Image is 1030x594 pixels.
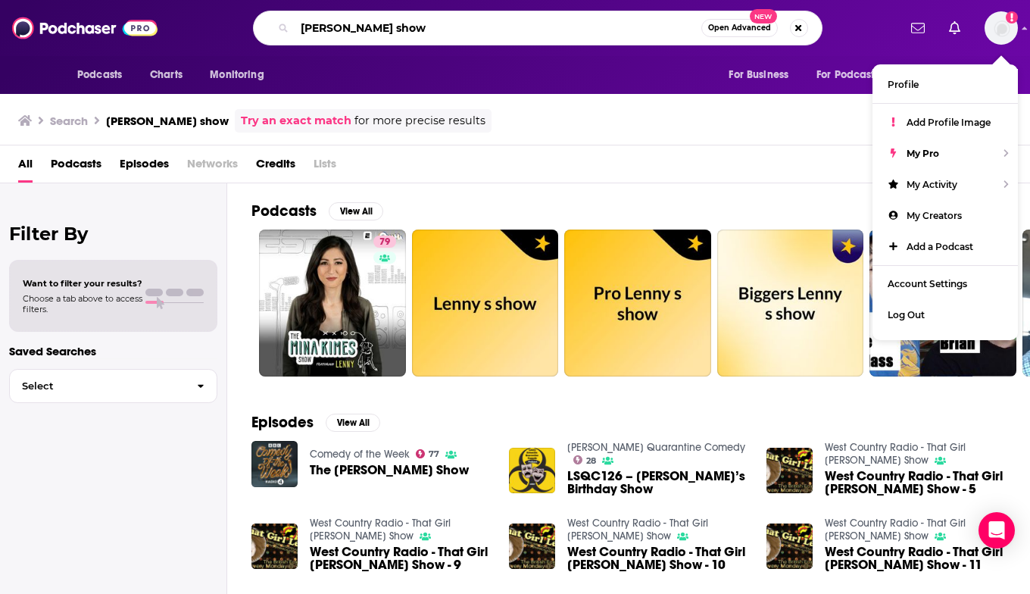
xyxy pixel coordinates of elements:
a: Show notifications dropdown [905,15,931,41]
span: Profile [888,79,919,90]
span: Open Advanced [708,24,771,32]
span: Podcasts [77,64,122,86]
span: West Country Radio - That Girl [PERSON_NAME] Show - 9 [310,546,491,571]
button: open menu [67,61,142,89]
img: West Country Radio - That Girl Lenny Show - 9 [251,524,298,570]
span: Lists [314,152,336,183]
a: LSQC126 – Lenny’s Birthday Show [567,470,748,496]
ul: Show profile menu [872,64,1018,340]
button: View All [326,414,380,432]
a: All [18,152,33,183]
button: open menu [199,61,283,89]
span: Select [10,381,185,391]
img: West Country Radio - That Girl Lenny Show - 11 [766,524,813,570]
button: View All [329,202,383,220]
span: For Business [729,64,788,86]
a: 5 [869,230,1016,377]
span: Networks [187,152,238,183]
a: West Country Radio - That Girl Lenny Show - 5 [825,470,1006,496]
span: My Creators [907,210,962,221]
a: West Country Radio - That Girl Lenny Show - 9 [310,546,491,571]
span: Add Profile Image [907,117,991,128]
span: West Country Radio - That Girl [PERSON_NAME] Show - 5 [825,470,1006,496]
a: Lenny Schmidts Quarantine Comedy [567,441,745,454]
span: West Country Radio - That Girl [PERSON_NAME] Show - 10 [567,546,748,571]
img: West Country Radio - That Girl Lenny Show - 10 [509,524,555,570]
div: Search podcasts, credits, & more... [253,11,822,45]
a: Podcasts [51,152,101,183]
span: My Activity [907,179,957,190]
span: 79 [379,235,390,250]
img: West Country Radio - That Girl Lenny Show - 5 [766,448,813,494]
span: Log Out [888,309,925,320]
a: Show notifications dropdown [943,15,966,41]
span: 28 [586,458,596,464]
h2: Filter By [9,223,217,245]
span: Charts [150,64,183,86]
h2: Episodes [251,413,314,432]
button: open menu [908,61,963,89]
input: Search podcasts, credits, & more... [295,16,701,40]
a: PodcastsView All [251,202,383,220]
a: 79 [259,230,406,377]
a: Episodes [120,152,169,183]
img: Podchaser - Follow, Share and Rate Podcasts [12,14,158,42]
a: West Country Radio - That Girl Lenny Show [825,441,966,467]
button: Show profile menu [985,11,1018,45]
div: Open Intercom Messenger [978,512,1015,549]
a: Add Profile Image [872,107,1018,138]
span: For Podcasters [816,64,889,86]
p: Saved Searches [9,344,217,358]
a: 28 [573,455,597,464]
h2: Podcasts [251,202,317,220]
h3: [PERSON_NAME] show [106,114,229,128]
span: New [750,9,777,23]
a: 79 [373,236,396,248]
h3: Search [50,114,88,128]
a: Charts [140,61,192,89]
span: Want to filter your results? [23,278,142,289]
a: EpisodesView All [251,413,380,432]
button: Open AdvancedNew [701,19,778,37]
a: 77 [416,449,440,458]
button: open menu [807,61,911,89]
a: West Country Radio - That Girl Lenny Show [310,517,451,542]
a: Profile [872,69,1018,100]
a: Account Settings [872,268,1018,299]
a: West Country Radio - That Girl Lenny Show [567,517,708,542]
span: for more precise results [354,112,485,130]
a: Comedy of the Week [310,448,410,461]
a: Try an exact match [241,112,351,130]
span: The [PERSON_NAME] Show [310,464,469,477]
span: Account Settings [888,278,967,289]
a: Add a Podcast [872,231,1018,262]
span: Add a Podcast [907,241,973,252]
button: open menu [718,61,807,89]
img: User Profile [985,11,1018,45]
a: West Country Radio - That Girl Lenny Show - 10 [567,546,748,571]
img: The Lenny Henry Show [251,441,298,487]
span: Monitoring [210,64,264,86]
span: Choose a tab above to access filters. [23,293,142,314]
span: LSQC126 – [PERSON_NAME]’s Birthday Show [567,470,748,496]
img: LSQC126 – Lenny’s Birthday Show [509,448,555,494]
a: My Creators [872,200,1018,231]
a: West Country Radio - That Girl Lenny Show - 11 [825,546,1006,571]
a: West Country Radio - That Girl Lenny Show [825,517,966,542]
button: Select [9,369,217,403]
svg: Add a profile image [1006,11,1018,23]
span: West Country Radio - That Girl [PERSON_NAME] Show - 11 [825,546,1006,571]
a: Credits [256,152,295,183]
span: My Pro [907,148,939,159]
